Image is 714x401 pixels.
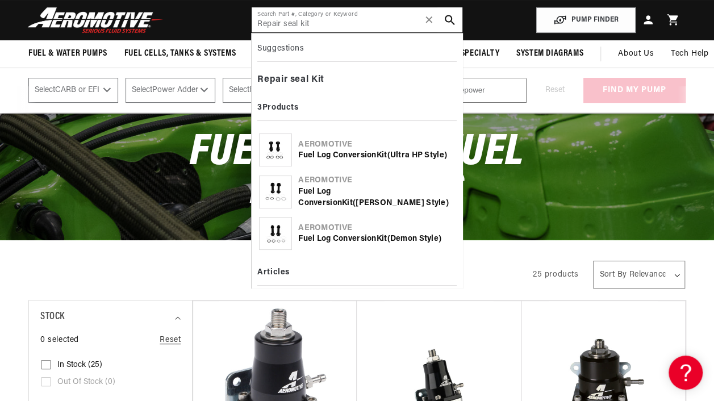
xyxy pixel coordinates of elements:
[20,40,116,67] summary: Fuel & Water Pumps
[223,78,312,103] select: Fuel
[424,11,435,29] span: ✕
[298,233,454,245] div: Fuel Log Conversion (Demon Style)
[28,48,107,60] span: Fuel & Water Pumps
[257,103,298,112] b: 3 Products
[618,49,654,58] span: About Us
[28,78,118,103] select: CARB or EFI
[298,139,454,151] div: Aeromotive
[533,270,579,279] span: 25 products
[40,309,65,325] span: Stock
[377,235,387,243] b: Kit
[57,377,115,387] span: Out of stock (0)
[124,48,236,60] span: Fuel Cells, Tanks & Systems
[342,199,353,207] b: Kit
[40,334,79,346] span: 0 selected
[160,334,181,346] a: Reset
[190,131,524,214] span: Fuel Injected Fuel Regulators
[252,7,462,32] input: Search by Part Number, Category or Keyword
[516,48,583,60] span: System Diagrams
[57,360,102,370] span: In stock (25)
[24,7,166,34] img: Aeromotive
[311,75,324,84] b: Kit
[417,78,527,103] input: Enter Horsepower
[508,40,592,67] summary: System Diagrams
[260,223,291,244] img: Fuel Log Conversion Kit (Demon Style)
[437,7,462,32] button: search button
[257,268,289,277] b: Articles
[377,151,387,160] b: Kit
[290,75,309,84] b: seal
[260,140,291,161] img: Fuel Log Conversion Kit (Ultra HP Style)
[257,39,456,62] div: Suggestions
[298,175,454,186] div: Aeromotive
[671,48,708,60] span: Tech Help
[40,300,181,334] summary: Stock (0 selected)
[244,40,328,67] summary: Fuel Regulators
[536,7,636,33] button: PUMP FINDER
[609,40,662,68] a: About Us
[298,150,454,161] div: Fuel Log Conversion (Ultra HP Style)
[298,186,454,208] div: Fuel Log Conversion ([PERSON_NAME] Style)
[126,78,215,103] select: Power Adder
[257,75,287,84] b: Repair
[260,181,291,203] img: Fuel Log Conversion Kit (Holley Style)
[116,40,244,67] summary: Fuel Cells, Tanks & Systems
[298,223,454,234] div: Aeromotive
